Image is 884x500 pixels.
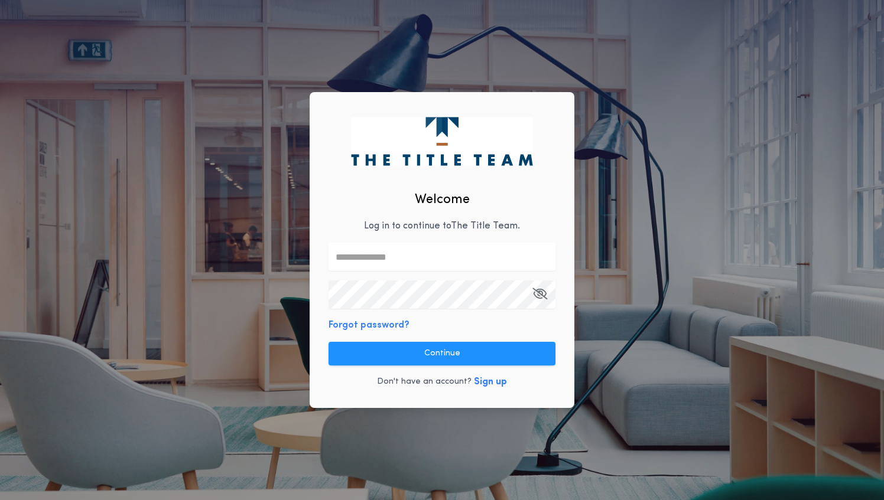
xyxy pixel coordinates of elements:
[329,318,409,332] button: Forgot password?
[351,117,532,165] img: logo
[364,219,520,233] p: Log in to continue to The Title Team .
[474,375,507,389] button: Sign up
[377,376,472,388] p: Don't have an account?
[415,190,470,210] h2: Welcome
[329,342,555,365] button: Continue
